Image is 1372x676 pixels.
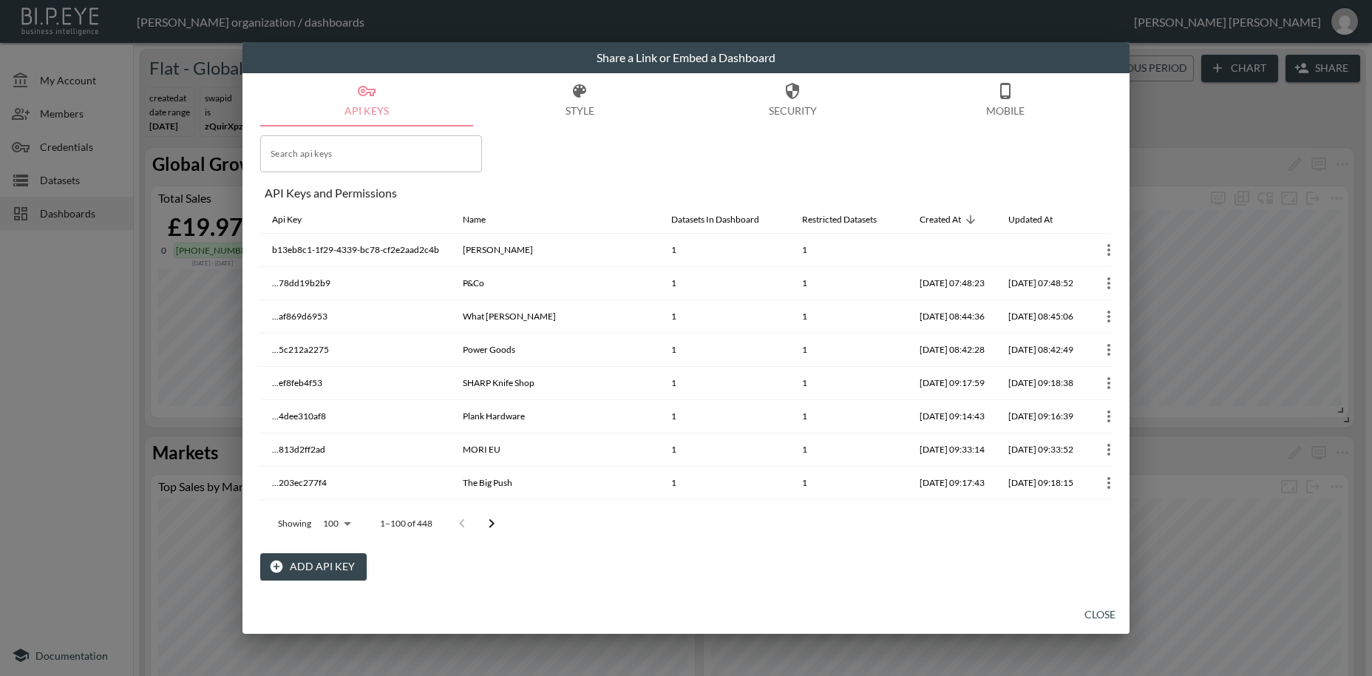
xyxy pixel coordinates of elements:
[1085,267,1132,300] th: {"key":null,"ref":null,"props":{"row":{"id":"5898f976-82dd-44a6-92e3-a25cc92b8f3d","apiKey":"...7...
[996,334,1085,367] th: 2025-08-18, 08:42:49
[463,211,505,229] span: Name
[790,234,908,267] th: 1
[790,267,908,300] th: 1
[1085,234,1132,267] th: {"key":null,"ref":null,"props":{"row":{"id":"32c5b9d9-563c-4dda-8084-2eee049fd212","apiKey":"b13e...
[1085,300,1132,334] th: {"key":null,"ref":null,"props":{"row":{"id":"47750311-6a34-485f-bedc-010ccc6a6afe","apiKey":"...a...
[1085,433,1132,467] th: {"key":null,"ref":null,"props":{"row":{"id":"4866eaa7-5003-4285-8818-219d10529312","apiKey":"...8...
[908,367,996,400] th: 2025-08-14, 09:17:59
[451,433,659,467] th: MORI EU
[451,500,659,533] th: Portal®
[451,367,659,400] th: SHARP Knife Shop
[260,553,367,581] button: Add API Key
[996,367,1085,400] th: 2025-08-14, 09:18:38
[908,467,996,500] th: 2025-08-12, 09:17:43
[996,433,1085,467] th: 2025-08-13, 09:33:52
[1097,238,1121,262] button: more
[1097,271,1121,295] button: more
[1076,601,1124,629] button: Close
[1085,334,1132,367] th: {"key":null,"ref":null,"props":{"row":{"id":"439e6959-55f1-4e76-9fc1-607afeee4c40","apiKey":"...5...
[260,400,451,433] th: ...4dee310af8
[260,234,451,267] th: b13eb8c1-1f29-4339-bc78-cf2e2aad2c4b
[659,300,790,334] th: 1
[802,211,896,229] span: Restricted Datasets
[671,211,778,229] span: Datasets In Dashboard
[451,267,659,300] th: P&Co
[260,467,451,500] th: ...203ec277f4
[908,400,996,433] th: 2025-08-14, 09:14:43
[908,334,996,367] th: 2025-08-18, 08:42:28
[1097,405,1121,428] button: more
[463,211,486,229] div: Name
[260,73,473,126] button: API Keys
[451,300,659,334] th: What Katie Did
[659,334,790,367] th: 1
[242,42,1130,73] h2: Share a Link or Embed a Dashboard
[260,433,451,467] th: ...813d2ff2ad
[1085,500,1132,533] th: {"key":null,"ref":null,"props":{"row":{"id":"06caa4dc-0551-445a-8e37-92d901fcedce","apiKey":"...7...
[451,334,659,367] th: Power Goods
[1097,371,1121,395] button: more
[790,367,908,400] th: 1
[260,267,451,300] th: ...78dd19b2b9
[1097,438,1121,462] button: more
[1097,338,1121,362] button: more
[790,334,908,367] th: 1
[659,500,790,533] th: 1
[317,514,356,533] div: 100
[790,400,908,433] th: 1
[272,211,302,229] div: Api Key
[1097,471,1121,495] button: more
[908,433,996,467] th: 2025-08-13, 09:33:14
[996,467,1085,500] th: 2025-08-12, 09:18:15
[1085,400,1132,433] th: {"key":null,"ref":null,"props":{"row":{"id":"eccedb91-efe5-4e30-a46b-3ab6ce24a49f","apiKey":"...4...
[260,367,451,400] th: ...ef8feb4f53
[477,509,506,538] button: Go to next page
[996,400,1085,433] th: 2025-08-14, 09:16:39
[380,517,432,530] p: 1–100 of 448
[686,73,899,126] button: Security
[272,211,321,229] span: Api Key
[920,211,961,229] div: Created At
[451,467,659,500] th: The Big Push
[908,267,996,300] th: 2025-08-19, 07:48:23
[260,334,451,367] th: ...5c212a2275
[260,300,451,334] th: ...af869d6953
[920,211,980,229] span: Created At
[908,500,996,533] th: 2025-08-08, 08:51:28
[659,234,790,267] th: 1
[451,234,659,267] th: Natalino
[996,267,1085,300] th: 2025-08-19, 07:48:52
[659,400,790,433] th: 1
[790,433,908,467] th: 1
[473,73,686,126] button: Style
[1085,367,1132,400] th: {"key":null,"ref":null,"props":{"row":{"id":"a79d0df9-dd09-4f10-91eb-0a906807e160","apiKey":"...e...
[659,433,790,467] th: 1
[260,500,451,533] th: ...762543abc3
[996,500,1085,533] th: 2025-08-08, 08:51:53
[899,73,1112,126] button: Mobile
[659,367,790,400] th: 1
[908,300,996,334] th: 2025-08-18, 08:44:36
[1097,504,1121,528] button: more
[659,467,790,500] th: 1
[1008,211,1072,229] span: Updated At
[790,300,908,334] th: 1
[265,186,1112,200] div: API Keys and Permissions
[671,211,759,229] div: Datasets In Dashboard
[451,400,659,433] th: Plank Hardware
[1008,211,1053,229] div: Updated At
[278,517,311,530] p: Showing
[790,500,908,533] th: 1
[659,267,790,300] th: 1
[1097,305,1121,328] button: more
[790,467,908,500] th: 1
[996,300,1085,334] th: 2025-08-18, 08:45:06
[1085,467,1132,500] th: {"key":null,"ref":null,"props":{"row":{"id":"e7184935-cdc4-4a31-8c01-a79bc0ad087c","apiKey":"...2...
[802,211,877,229] div: Restricted Datasets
